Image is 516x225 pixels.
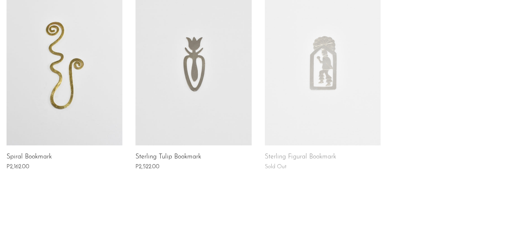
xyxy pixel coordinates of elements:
[135,154,201,161] a: Sterling Tulip Bookmark
[7,164,29,170] span: P2,162.00
[7,154,52,161] a: Spiral Bookmark
[265,164,287,170] span: Sold Out
[265,154,336,161] a: Sterling Figural Bookmark
[135,164,159,170] span: P2,522.00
